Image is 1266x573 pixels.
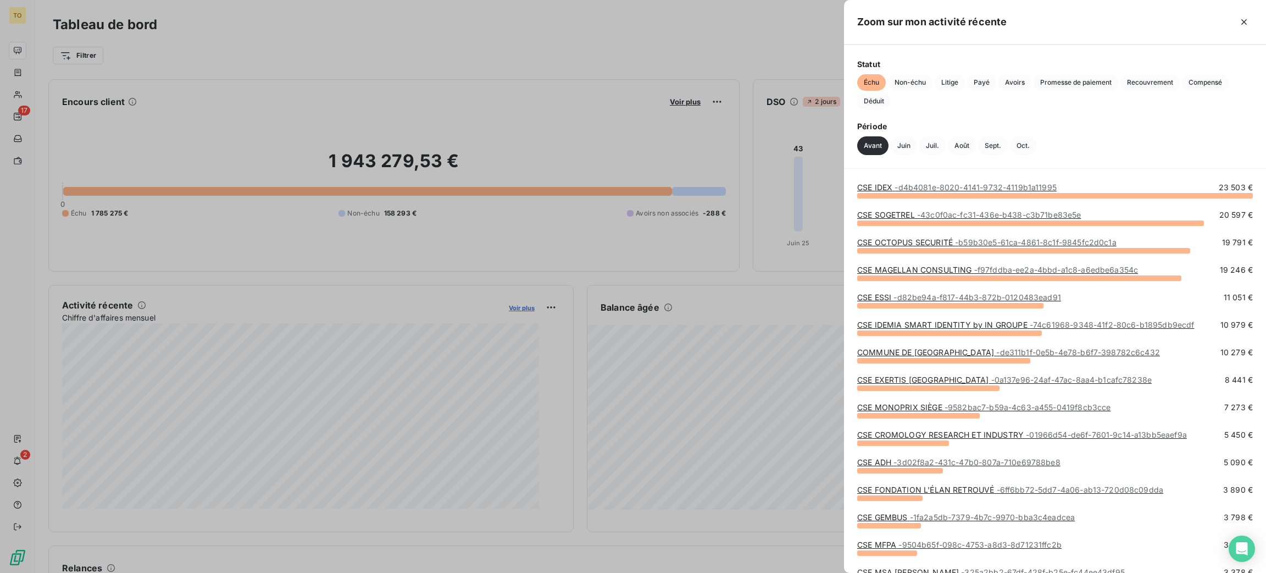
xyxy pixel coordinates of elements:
[893,293,1061,302] span: - d82be94a-f817-44b3-872b-0120483ead91
[917,210,1081,219] span: - 43c0f0ac-fc31-436e-b438-c3b71be83e5e
[935,74,965,91] button: Litige
[1026,430,1187,439] span: - 01966d54-de6f-7601-9c14-a13bb5eaef9a
[1219,182,1253,193] span: 23 503 €
[1224,457,1253,468] span: 5 090 €
[997,485,1164,494] span: - 6ff6bb72-5dd7-4a06-ab13-720d08c09dda
[857,93,891,109] button: Déduit
[857,183,1057,192] a: CSE IDEX
[898,540,1062,549] span: - 9504b65f-098c-4753-a8d3-8d71231ffc2b
[857,14,1007,30] h5: Zoom sur mon activité récente
[857,320,1194,329] a: CSE IDEMIA SMART IDENTITY by IN GROUPE
[857,485,1163,494] a: CSE FONDATION L'ÉLAN RETROUVÉ
[895,183,1057,192] span: - d4b4081e-8020-4141-9732-4119b1a11995
[857,238,1117,247] a: CSE OCTOPUS SECURITÉ
[857,430,1187,439] a: CSE CROMOLOGY RESEARCH ET INDUSTRY
[857,458,1060,467] a: CSE ADH
[919,136,946,155] button: Juil.
[1224,292,1253,303] span: 11 051 €
[974,265,1139,274] span: - f97fddba-ee2a-4bbd-a1c8-a6edbe6a354c
[857,348,1160,357] a: COMMUNE DE [GEOGRAPHIC_DATA]
[1010,136,1036,155] button: Oct.
[998,74,1031,91] button: Avoirs
[910,513,1075,522] span: - 1fa2a5db-7379-4b7c-9970-bba3c4eadcea
[857,540,1062,549] a: CSE MFPA
[1224,429,1253,440] span: 5 450 €
[1222,237,1253,248] span: 19 791 €
[1224,512,1253,523] span: 3 798 €
[948,136,976,155] button: Août
[991,375,1152,384] span: - 0a137e96-24af-47ac-8aa4-b1cafc78238e
[1220,265,1253,276] span: 19 246 €
[978,136,1008,155] button: Sept.
[1030,320,1195,329] span: - 74c61968-9348-41f2-80c6-b1895db9ecdf
[857,375,1152,384] a: CSE EXERTIS [GEOGRAPHIC_DATA]
[857,136,889,155] button: Avant
[996,348,1160,357] span: - de311b1f-0e5b-4e78-b6f7-398782c6c432
[1219,210,1253,221] span: 20 597 €
[1224,539,1253,550] span: 3 560 €
[1229,536,1255,562] div: Open Intercom Messenger
[1223,484,1253,495] span: 3 890 €
[857,293,1061,302] a: CSE ESSI
[893,458,1060,467] span: - 3d02f8a2-431c-47b0-807a-710e69788be8
[857,265,1138,274] a: CSE MAGELLAN CONSULTING
[1225,374,1253,385] span: 8 441 €
[857,403,1110,412] a: CSE MONOPRIX SIÈGE
[1182,74,1229,91] button: Compensé
[967,74,996,91] button: Payé
[1120,74,1180,91] button: Recouvrement
[1220,319,1253,330] span: 10 979 €
[955,238,1117,247] span: - b59b30e5-61ca-4861-8c1f-9845fc2d0c1a
[857,120,1253,132] span: Période
[857,210,1081,219] a: CSE SOGETREL
[1220,347,1253,358] span: 10 279 €
[857,58,1253,70] span: Statut
[1034,74,1118,91] button: Promesse de paiement
[857,513,1075,522] a: CSE GEMBUS
[945,403,1111,412] span: - 9582bac7-b59a-4c63-a455-0419f8cb3cce
[891,136,917,155] button: Juin
[888,74,932,91] button: Non-échu
[857,74,886,91] button: Échu
[1224,402,1253,413] span: 7 273 €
